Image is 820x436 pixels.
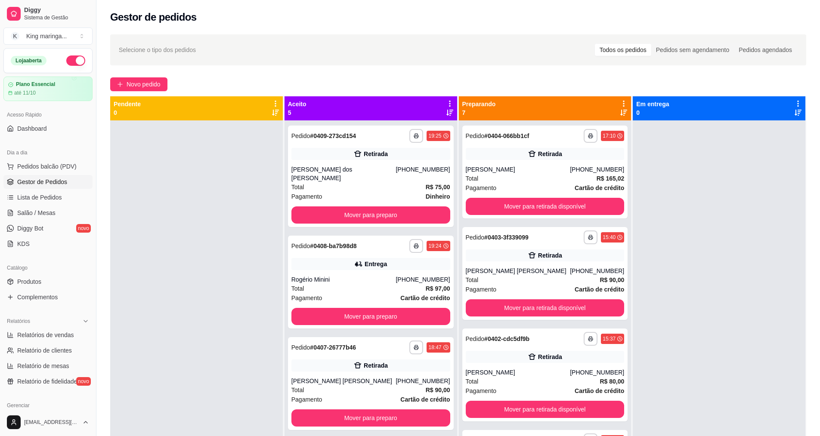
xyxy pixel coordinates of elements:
[114,100,141,108] p: Pendente
[17,162,77,171] span: Pedidos balcão (PDV)
[7,318,30,325] span: Relatórios
[127,80,161,89] span: Novo pedido
[291,275,396,284] div: Rogério Minini
[462,108,496,117] p: 7
[17,209,56,217] span: Salão / Mesas
[16,81,55,88] article: Plano Essencial
[17,224,43,233] span: Diggy Bot
[26,32,67,40] div: King maringa ...
[400,295,450,301] strong: Cartão de crédito
[3,175,93,189] a: Gestor de Pedidos
[3,375,93,388] a: Relatório de fidelidadenovo
[428,243,441,249] div: 19:24
[291,192,322,201] span: Pagamento
[428,132,441,139] div: 19:25
[291,182,304,192] span: Total
[3,221,93,235] a: Diggy Botnovo
[17,277,41,286] span: Produtos
[636,100,669,108] p: Em entrega
[466,267,570,275] div: [PERSON_NAME] [PERSON_NAME]
[466,198,625,215] button: Mover para retirada disponível
[462,100,496,108] p: Preparando
[24,14,89,21] span: Sistema de Gestão
[3,275,93,289] a: Produtos
[466,335,485,342] span: Pedido
[17,178,67,186] span: Gestor de Pedidos
[734,44,797,56] div: Pedidos agendados
[17,377,77,386] span: Relatório de fidelidade
[114,108,141,117] p: 0
[3,122,93,135] a: Dashboard
[3,412,93,433] button: [EMAIL_ADDRESS][DOMAIN_NAME]
[291,284,304,293] span: Total
[426,193,450,200] strong: Dinheiro
[110,77,167,91] button: Novo pedido
[396,275,450,284] div: [PHONE_NUMBER]
[291,308,450,325] button: Mover para preparo
[603,132,616,139] div: 17:10
[538,251,562,260] div: Retirada
[3,290,93,304] a: Complementos
[3,28,93,45] button: Select a team
[466,386,497,396] span: Pagamento
[651,44,734,56] div: Pedidos sem agendamento
[466,368,570,377] div: [PERSON_NAME]
[291,395,322,404] span: Pagamento
[3,3,93,24] a: DiggySistema de Gestão
[466,183,497,193] span: Pagamento
[600,276,624,283] strong: R$ 90,00
[3,237,93,251] a: KDS
[3,344,93,357] a: Relatório de clientes
[291,293,322,303] span: Pagamento
[600,378,624,385] strong: R$ 80,00
[291,206,450,224] button: Mover para preparo
[3,359,93,373] a: Relatório de mesas
[291,243,310,249] span: Pedido
[364,361,388,370] div: Retirada
[466,234,485,241] span: Pedido
[396,377,450,385] div: [PHONE_NUMBER]
[291,132,310,139] span: Pedido
[291,165,396,182] div: [PERSON_NAME] dos [PERSON_NAME]
[538,353,562,361] div: Retirada
[364,150,388,158] div: Retirada
[3,399,93,412] div: Gerenciar
[595,44,651,56] div: Todos os pedidos
[17,293,58,301] span: Complementos
[24,419,79,426] span: [EMAIL_ADDRESS][DOMAIN_NAME]
[17,331,74,339] span: Relatórios de vendas
[291,385,304,395] span: Total
[3,160,93,173] button: Pedidos balcão (PDV)
[603,234,616,241] div: 15:40
[17,346,72,355] span: Relatório de clientes
[466,299,625,316] button: Mover para retirada disponível
[288,100,306,108] p: Aceito
[288,108,306,117] p: 5
[17,193,62,202] span: Lista de Pedidos
[3,77,93,101] a: Plano Essencialaté 11/10
[17,362,69,370] span: Relatório de mesas
[570,368,624,377] div: [PHONE_NUMBER]
[17,124,47,133] span: Dashboard
[575,286,624,293] strong: Cartão de crédito
[110,10,197,24] h2: Gestor de pedidos
[597,175,625,182] strong: R$ 165,02
[603,335,616,342] div: 15:37
[3,190,93,204] a: Lista de Pedidos
[426,387,450,393] strong: R$ 90,00
[11,32,19,40] span: K
[291,409,450,427] button: Mover para preparo
[466,275,479,285] span: Total
[3,328,93,342] a: Relatórios de vendas
[3,261,93,275] div: Catálogo
[466,174,479,183] span: Total
[14,89,36,96] article: até 11/10
[426,184,450,190] strong: R$ 75,00
[17,239,30,248] span: KDS
[466,132,485,139] span: Pedido
[291,377,396,385] div: [PERSON_NAME] [PERSON_NAME]
[365,260,387,268] div: Entrega
[484,234,529,241] strong: # 0403-3f339099
[3,108,93,122] div: Acesso Rápido
[570,267,624,275] div: [PHONE_NUMBER]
